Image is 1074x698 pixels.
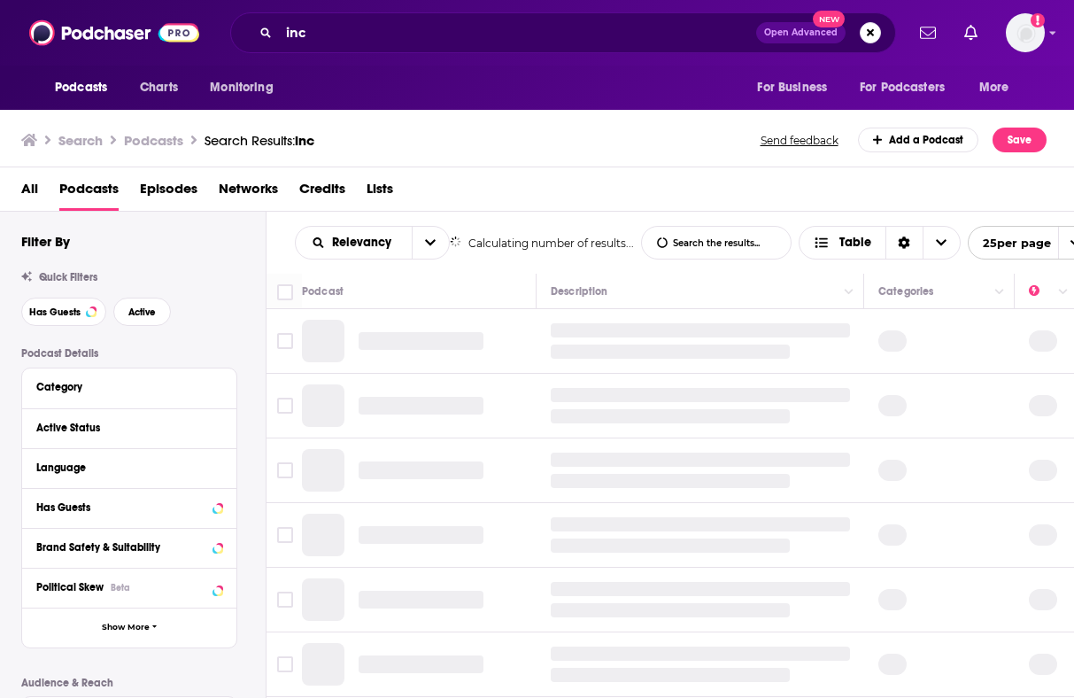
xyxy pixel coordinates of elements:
div: Beta [111,582,130,593]
p: Audience & Reach [21,677,237,689]
div: Active Status [36,422,211,434]
button: Language [36,456,222,478]
span: For Business [757,75,827,100]
button: Active [113,298,171,326]
button: open menu [197,71,296,105]
button: open menu [848,71,970,105]
button: Active Status [36,416,222,438]
span: Has Guests [29,307,81,317]
span: Open Advanced [764,28,838,37]
span: Podcasts [55,75,107,100]
button: Send feedback [755,133,844,148]
h2: Choose List sort [295,226,450,260]
a: All [21,174,38,211]
span: Active [128,307,156,317]
span: Charts [140,75,178,100]
a: Search Results:inc [205,132,314,149]
img: Podchaser - Follow, Share and Rate Podcasts [29,16,199,50]
div: Power Score [1029,281,1054,302]
div: Search Results: [205,132,314,149]
span: For Podcasters [860,75,945,100]
a: Networks [219,174,278,211]
div: Description [551,281,607,302]
button: Column Actions [838,282,860,303]
button: open menu [42,71,130,105]
h3: Search [58,132,103,149]
button: Has Guests [21,298,106,326]
svg: Add a profile image [1031,13,1045,27]
span: Toggle select row [277,527,293,543]
span: Show More [102,623,150,632]
button: Brand Safety & Suitability [36,536,222,558]
a: Podcasts [59,174,119,211]
a: Charts [128,71,189,105]
div: Language [36,461,211,474]
span: Toggle select row [277,462,293,478]
div: Podcast [302,281,344,302]
span: New [813,11,845,27]
h3: Podcasts [124,132,183,149]
div: Search podcasts, credits, & more... [230,12,896,53]
a: Episodes [140,174,197,211]
p: Podcast Details [21,347,237,360]
a: Lists [367,174,393,211]
a: Credits [299,174,345,211]
button: Open AdvancedNew [756,22,846,43]
button: open menu [967,71,1032,105]
img: User Profile [1006,13,1045,52]
button: open menu [296,237,412,249]
div: Category [36,381,211,393]
span: Toggle select row [277,398,293,414]
span: More [979,75,1009,100]
span: Toggle select row [277,333,293,349]
div: Categories [878,281,933,302]
span: Toggle select row [277,656,293,672]
a: Add a Podcast [858,128,979,152]
div: Sort Direction [885,227,923,259]
button: Column Actions [989,282,1010,303]
button: Political SkewBeta [36,576,222,598]
button: Save [993,128,1047,152]
a: Show notifications dropdown [957,18,985,48]
button: Has Guests [36,496,222,518]
button: Show More [22,608,236,648]
h2: Filter By [21,233,70,250]
span: Political Skew [36,581,104,593]
span: Table [839,237,871,249]
button: Show profile menu [1006,13,1045,52]
button: Choose View [799,226,961,260]
span: Logged in as mtraynor [1006,13,1045,52]
span: Toggle select row [277,592,293,608]
button: open menu [745,71,849,105]
span: Relevancy [332,237,398,249]
a: Show notifications dropdown [913,18,943,48]
button: Column Actions [1053,282,1074,303]
div: Has Guests [36,501,207,514]
button: open menu [412,227,449,259]
span: inc [295,132,314,149]
input: Search podcasts, credits, & more... [279,19,756,47]
div: Brand Safety & Suitability [36,541,207,554]
div: Calculating number of results... [450,237,635,250]
span: Monitoring [210,75,273,100]
button: Category [36,376,222,398]
span: Quick Filters [39,271,97,283]
span: 25 per page [969,229,1051,257]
